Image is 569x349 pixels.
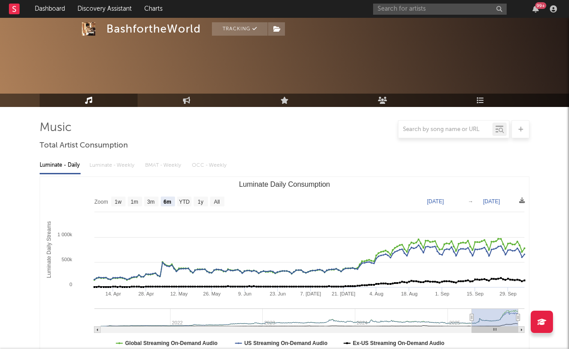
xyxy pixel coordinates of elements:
text: 500k [61,257,72,262]
text: 1 000k [57,232,73,237]
text: All [214,199,219,205]
text: Global Streaming On-Demand Audio [125,340,218,346]
text: 1m [131,199,138,205]
text: 21. [DATE] [332,291,355,296]
text: 12. May [170,291,188,296]
text: Luminate Daily Streams [46,221,52,278]
text: 18. Aug [401,291,418,296]
text: 23. Jun [270,291,286,296]
input: Search for artists [373,4,507,15]
div: Luminate - Daily [40,158,81,173]
text: 7. [DATE] [300,291,321,296]
text: 0 [69,282,72,287]
div: BashfortheWorld [106,22,201,36]
text: [DATE] [483,198,500,205]
button: 99+ [532,5,539,12]
text: US Streaming On-Demand Audio [244,340,328,346]
text: 28. Apr [138,291,154,296]
input: Search by song name or URL [398,126,492,133]
button: Tracking [212,22,268,36]
text: 1y [198,199,203,205]
text: 14. Apr [106,291,121,296]
text: 9. Jun [238,291,252,296]
text: Luminate Daily Consumption [239,181,330,188]
text: → [468,198,473,205]
text: 1w [115,199,122,205]
text: 4. Aug [370,291,383,296]
text: YTD [179,199,190,205]
text: 15. Sep [467,291,484,296]
text: 3m [147,199,155,205]
text: 26. May [203,291,221,296]
text: 1. Sep [435,291,449,296]
text: [DATE] [427,198,444,205]
text: 29. Sep [500,291,516,296]
text: 6m [163,199,171,205]
text: Ex-US Streaming On-Demand Audio [353,340,445,346]
text: Zoom [94,199,108,205]
div: 99 + [535,2,546,9]
span: Total Artist Consumption [40,140,128,151]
